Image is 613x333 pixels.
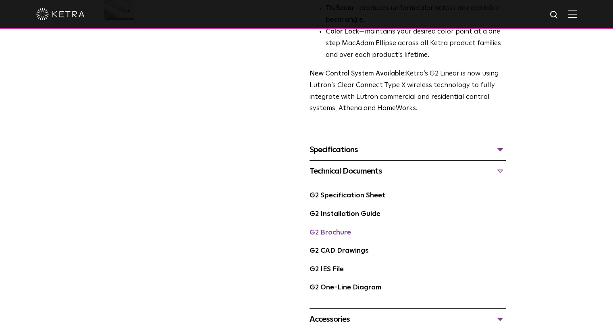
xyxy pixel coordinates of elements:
[310,192,385,199] a: G2 Specification Sheet
[549,10,559,20] img: search icon
[310,247,369,254] a: G2 CAD Drawings
[310,266,344,273] a: G2 IES File
[568,10,577,18] img: Hamburger%20Nav.svg
[310,143,506,156] div: Specifications
[310,165,506,178] div: Technical Documents
[310,229,351,236] a: G2 Brochure
[310,68,506,115] p: Ketra’s G2 Linear is now using Lutron’s Clear Connect Type X wireless technology to fully integra...
[36,8,85,20] img: ketra-logo-2019-white
[310,211,380,218] a: G2 Installation Guide
[310,313,506,326] div: Accessories
[310,70,406,77] strong: New Control System Available:
[326,26,506,61] li: —maintains your desired color point at a one step MacAdam Ellipse across all Ketra product famili...
[326,28,359,35] strong: Color Lock
[310,284,381,291] a: G2 One-Line Diagram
